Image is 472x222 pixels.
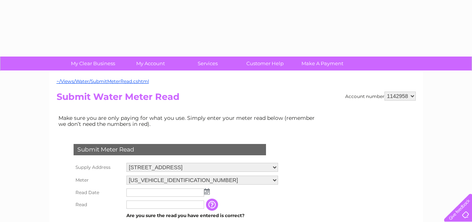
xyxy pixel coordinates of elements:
[125,211,280,220] td: Are you sure the read you have entered is correct?
[206,199,220,211] input: Information
[72,174,125,187] th: Meter
[74,144,266,155] div: Submit Meter Read
[177,57,239,70] a: Services
[291,57,354,70] a: Make A Payment
[72,161,125,174] th: Supply Address
[234,57,296,70] a: Customer Help
[57,92,416,106] h2: Submit Water Meter Read
[72,187,125,199] th: Read Date
[72,199,125,211] th: Read
[62,57,124,70] a: My Clear Business
[57,113,321,129] td: Make sure you are only paying for what you use. Simply enter your meter read below (remember we d...
[345,92,416,101] div: Account number
[57,78,149,84] a: ~/Views/Water/SubmitMeterRead.cshtml
[119,57,181,70] a: My Account
[204,188,210,194] img: ...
